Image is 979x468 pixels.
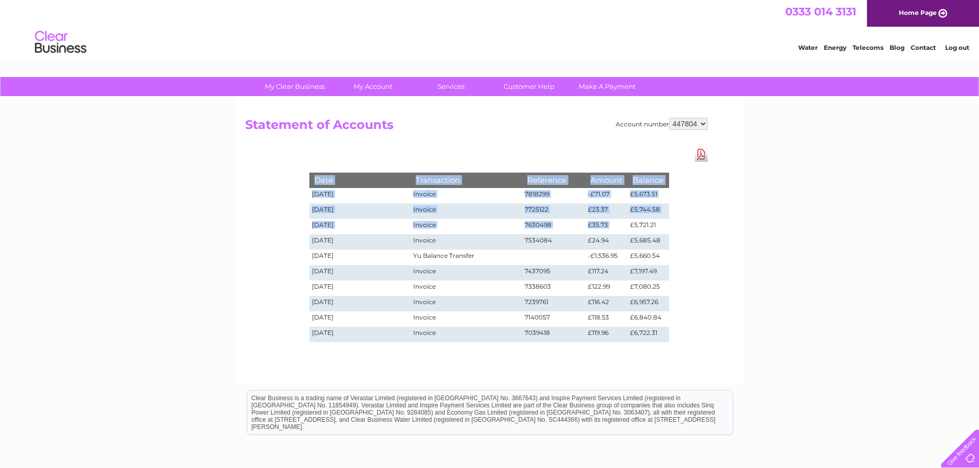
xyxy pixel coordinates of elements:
td: £118.53 [585,311,627,327]
a: Telecoms [853,44,883,51]
div: Clear Business is a trading name of Verastar Limited (registered in [GEOGRAPHIC_DATA] No. 3667643... [247,6,733,50]
a: Contact [911,44,936,51]
td: £119.96 [585,327,627,342]
td: £35.73 [585,219,627,234]
td: Invoice [411,234,522,250]
td: [DATE] [309,265,411,280]
td: 7534084 [522,234,586,250]
td: £5,673.51 [627,188,669,203]
div: Account number [616,118,708,130]
a: Customer Help [487,77,571,96]
td: [DATE] [309,203,411,219]
td: 7818299 [522,188,586,203]
a: Download Pdf [695,147,708,162]
a: Log out [945,44,969,51]
td: Invoice [411,203,522,219]
a: Energy [824,44,846,51]
td: 7140057 [522,311,586,327]
td: 7630498 [522,219,586,234]
td: Invoice [411,311,522,327]
th: Transaction [411,173,522,188]
th: Balance [627,173,669,188]
td: Invoice [411,280,522,296]
td: £5,721.21 [627,219,669,234]
td: -£71.07 [585,188,627,203]
td: [DATE] [309,311,411,327]
td: Invoice [411,296,522,311]
h2: Statement of Accounts [245,118,708,137]
td: Invoice [411,188,522,203]
td: 7338603 [522,280,586,296]
td: £6,957.26 [627,296,669,311]
a: 0333 014 3131 [785,5,856,18]
a: Make A Payment [565,77,650,96]
a: Blog [890,44,904,51]
td: £24.94 [585,234,627,250]
td: [DATE] [309,327,411,342]
a: Water [798,44,818,51]
td: £116.42 [585,296,627,311]
td: [DATE] [309,219,411,234]
a: Services [409,77,493,96]
td: [DATE] [309,280,411,296]
td: £6,722.31 [627,327,669,342]
td: [DATE] [309,296,411,311]
td: £122.99 [585,280,627,296]
a: My Account [330,77,415,96]
td: [DATE] [309,250,411,265]
td: £5,685.48 [627,234,669,250]
th: Reference [522,173,586,188]
td: £23.37 [585,203,627,219]
th: Date [309,173,411,188]
td: £6,840.84 [627,311,669,327]
td: 7725122 [522,203,586,219]
td: [DATE] [309,188,411,203]
a: My Clear Business [252,77,337,96]
td: Invoice [411,265,522,280]
img: logo.png [34,27,87,58]
th: Amount [585,173,627,188]
td: 7239761 [522,296,586,311]
td: £117.24 [585,265,627,280]
td: 7039418 [522,327,586,342]
td: Invoice [411,327,522,342]
td: 7437095 [522,265,586,280]
td: £7,080.25 [627,280,669,296]
td: Yu Balance Transfer [411,250,522,265]
td: [DATE] [309,234,411,250]
td: £5,744.58 [627,203,669,219]
td: -£1,536.95 [585,250,627,265]
td: £7,197.49 [627,265,669,280]
td: Invoice [411,219,522,234]
td: £5,660.54 [627,250,669,265]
